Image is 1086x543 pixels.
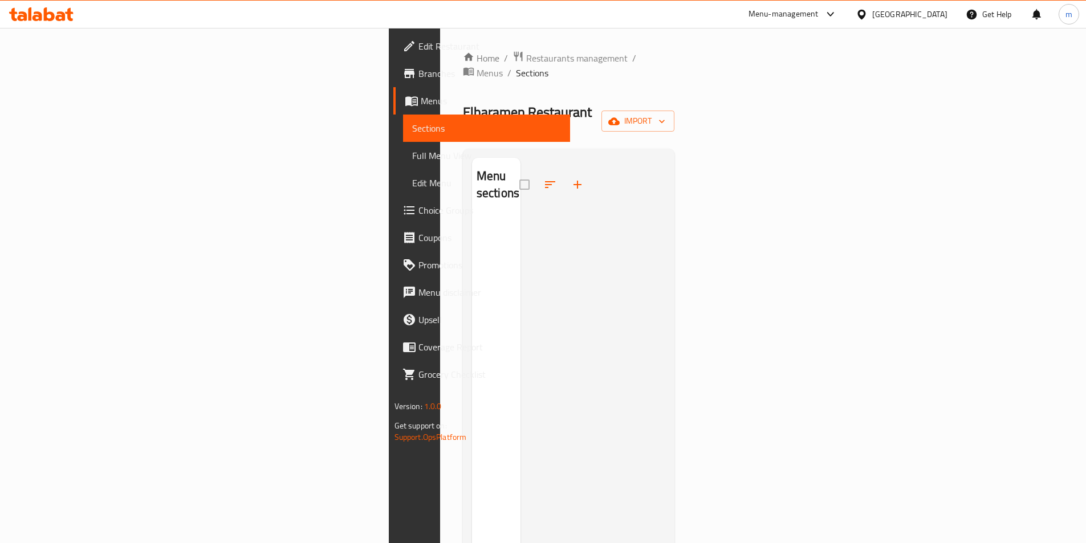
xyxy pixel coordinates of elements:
[403,142,570,169] a: Full Menu View
[393,279,570,306] a: Menu disclaimer
[424,399,442,414] span: 1.0.0
[749,7,819,21] div: Menu-management
[393,333,570,361] a: Coverage Report
[393,224,570,251] a: Coupons
[526,51,628,65] span: Restaurants management
[394,430,467,444] a: Support.OpsPlatform
[412,149,561,162] span: Full Menu View
[393,60,570,87] a: Branches
[393,361,570,388] a: Grocery Checklist
[394,418,447,433] span: Get support on:
[564,171,591,198] button: Add section
[472,212,520,221] nav: Menu sections
[403,169,570,197] a: Edit Menu
[403,115,570,142] a: Sections
[418,231,561,244] span: Coupons
[418,368,561,381] span: Grocery Checklist
[394,399,422,414] span: Version:
[421,94,561,108] span: Menus
[418,340,561,354] span: Coverage Report
[393,306,570,333] a: Upsell
[393,32,570,60] a: Edit Restaurant
[418,39,561,53] span: Edit Restaurant
[418,258,561,272] span: Promotions
[412,176,561,190] span: Edit Menu
[1065,8,1072,21] span: m
[463,99,592,125] span: Elharamen Restaurant
[418,313,561,326] span: Upsell
[393,197,570,224] a: Choice Groups
[418,67,561,80] span: Branches
[418,285,561,299] span: Menu disclaimer
[412,121,561,135] span: Sections
[632,51,636,65] li: /
[872,8,947,21] div: [GEOGRAPHIC_DATA]
[393,87,570,115] a: Menus
[601,111,674,132] button: import
[418,203,561,217] span: Choice Groups
[393,251,570,279] a: Promotions
[611,114,665,128] span: import
[513,51,628,66] a: Restaurants management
